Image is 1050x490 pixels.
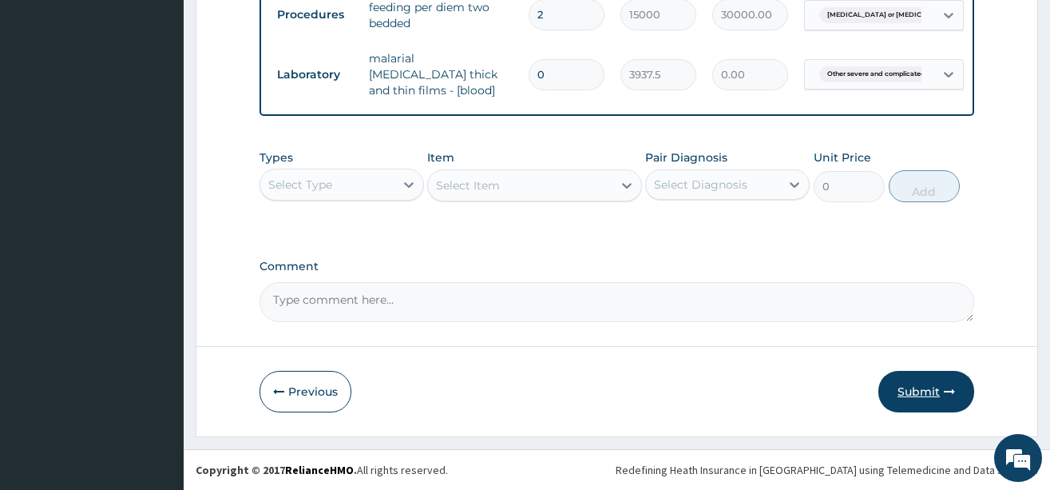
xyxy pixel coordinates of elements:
button: Add [889,170,961,202]
label: Pair Diagnosis [645,149,727,165]
span: Other severe and complicated P... [819,66,945,82]
a: RelianceHMO [285,463,354,477]
button: Previous [260,371,351,412]
span: We're online! [93,145,220,306]
strong: Copyright © 2017 . [196,463,357,477]
div: Minimize live chat window [262,8,300,46]
td: malarial [MEDICAL_DATA] thick and thin films - [blood] [361,42,521,106]
label: Item [427,149,454,165]
label: Types [260,151,293,165]
div: Select Type [268,177,332,193]
label: Comment [260,260,974,273]
div: Chat with us now [83,90,268,110]
img: d_794563401_company_1708531726252_794563401 [30,80,65,120]
div: Select Diagnosis [654,177,747,193]
button: Submit [878,371,974,412]
footer: All rights reserved. [184,449,1050,490]
td: Laboratory [269,60,361,90]
span: [MEDICAL_DATA] or [MEDICAL_DATA] wit... [819,7,979,23]
label: Unit Price [814,149,871,165]
div: Redefining Heath Insurance in [GEOGRAPHIC_DATA] using Telemedicine and Data Science! [616,462,1038,478]
textarea: Type your message and hit 'Enter' [8,323,304,379]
